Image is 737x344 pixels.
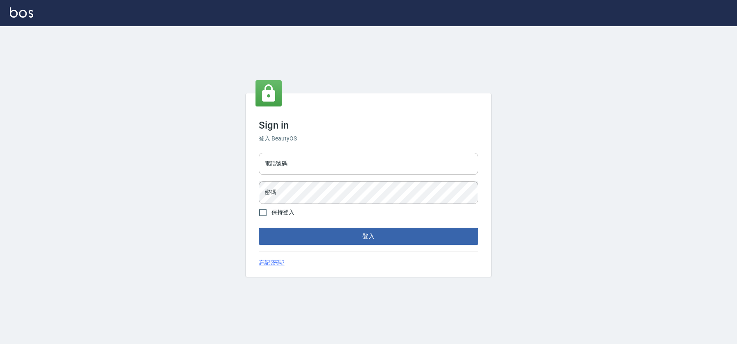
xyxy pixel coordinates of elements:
h6: 登入 BeautyOS [259,134,478,143]
button: 登入 [259,228,478,245]
img: Logo [10,7,33,18]
span: 保持登入 [271,208,294,217]
a: 忘記密碼? [259,258,285,267]
h3: Sign in [259,120,478,131]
